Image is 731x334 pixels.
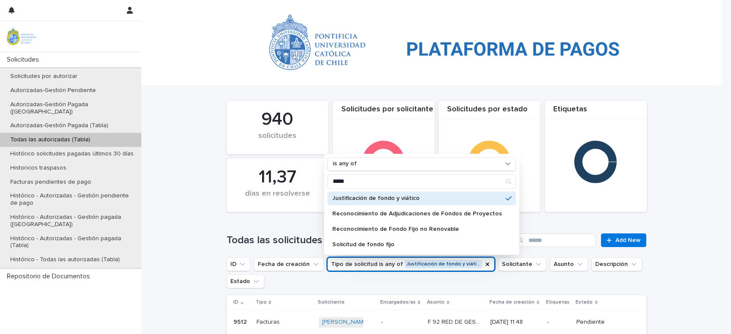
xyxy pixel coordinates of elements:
[332,211,502,217] p: Reconocimiento de Adjudicaciones de Fondos de Proyectos
[3,122,115,129] p: Autorizadas-Gestión Pagada (Tabla)
[3,164,73,172] p: Historicos traspasos
[7,28,36,45] img: iqsleoUpQLaG7yz5l0jK
[514,233,596,247] input: Search
[545,105,647,119] div: Etiquetas
[428,317,483,326] p: F 92 RED DE GESTORES TECNOLOGICOS DE CHILE
[241,189,314,207] div: días en resolverse
[3,136,97,143] p: Todas las autorizadas (Tabla)
[255,298,266,307] p: Tipo
[267,2,348,12] p: Todas las autorizadas (Tabla)
[227,2,257,12] a: Solicitudes
[380,298,415,307] p: Encargados/as
[615,237,641,243] span: Add New
[3,179,98,186] p: Facturas pendientes de pago
[576,298,593,307] p: Estado
[333,105,435,119] div: Solicitudes por solicitante
[3,101,141,116] p: Autorizadas-Gestión Pagada ([GEOGRAPHIC_DATA])
[256,319,310,326] p: Facturas
[3,235,141,250] p: Histórico - Autorizadas - Gestión pagada (Tabla)
[490,319,540,326] p: [DATE] 11:48
[332,195,502,201] p: Justificación de fondo y viático
[227,257,251,271] button: ID
[241,131,314,149] div: solicitudes
[327,257,495,271] button: Tipo de solicitud
[328,175,515,188] input: Search
[498,257,546,271] button: Solicitante
[3,73,84,80] p: Solicitudes por autorizar
[327,174,516,189] div: Search
[550,257,588,271] button: Asunto
[333,160,357,167] p: is any of
[3,87,103,94] p: Autorizadas-Gestión Pendiente
[546,298,570,307] p: Etiquetas
[254,257,324,271] button: Fecha de creación
[3,56,46,64] p: Solicitudes
[318,298,345,307] p: Solicitante
[241,167,314,188] div: 11,37
[427,298,445,307] p: Asunto
[3,192,141,207] p: Histórico - Autorizadas - Gestión pendiente de pago
[591,257,642,271] button: Descripción
[227,234,511,247] h1: Todas las solicitudes autorizadas
[322,319,369,326] a: [PERSON_NAME]
[547,319,570,326] p: -
[489,298,534,307] p: Fecha de creación
[381,319,421,326] p: -
[601,233,646,247] a: Add New
[3,272,97,280] p: Repositorio de Documentos
[332,226,502,232] p: Reconocimiento de Fondo Fijo no Renovable
[332,242,502,248] p: Solicitud de fondo fijo
[233,298,239,307] p: ID
[439,105,540,119] div: Solicitudes por estado
[3,214,141,228] p: Histórico - Autorizadas - Gestión pagada ([GEOGRAPHIC_DATA])
[576,319,630,326] p: Pendiente
[241,109,314,130] div: 940
[3,150,140,158] p: Histórico solicitudes pagadas últimos 30 días
[233,317,248,326] p: 9512
[3,256,127,263] p: Histórico - Todas las autorizadas (Tabla)
[227,274,264,288] button: Estado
